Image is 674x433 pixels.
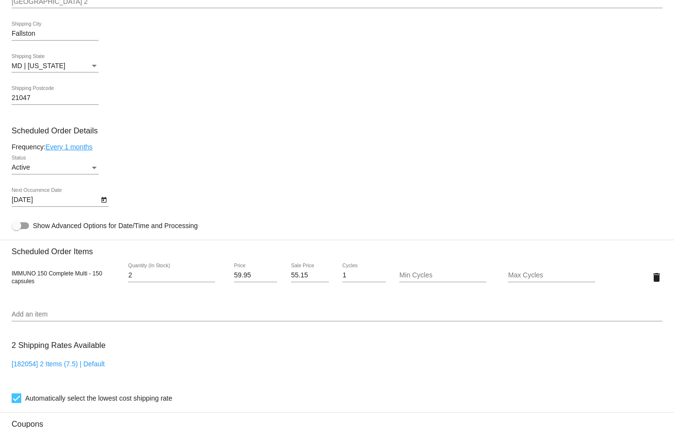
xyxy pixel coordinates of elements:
a: Every 1 months [45,143,92,151]
input: Cycles [342,272,385,279]
input: Shipping Postcode [12,94,99,102]
span: Show Advanced Options for Date/Time and Processing [33,221,198,231]
input: Add an item [12,311,662,318]
input: Price [234,272,277,279]
div: Frequency: [12,143,662,151]
span: Automatically select the lowest cost shipping rate [25,392,172,404]
span: Active [12,163,30,171]
span: MD | [US_STATE] [12,62,65,70]
button: Open calendar [99,194,109,204]
h3: Scheduled Order Items [12,240,662,256]
input: Shipping City [12,30,99,38]
mat-select: Shipping State [12,62,99,70]
h3: Scheduled Order Details [12,126,662,135]
h3: Coupons [12,412,662,429]
a: [182054] 2 Items (7.5) | Default [12,360,105,368]
span: IMMUNO 150 Complete Multi - 150 capsules [12,270,102,285]
input: Quantity (In Stock) [128,272,215,279]
mat-icon: delete [651,272,662,283]
input: Max Cycles [508,272,595,279]
input: Next Occurrence Date [12,196,99,204]
input: Sale Price [291,272,329,279]
input: Min Cycles [399,272,486,279]
mat-select: Status [12,164,99,172]
h3: 2 Shipping Rates Available [12,335,105,356]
